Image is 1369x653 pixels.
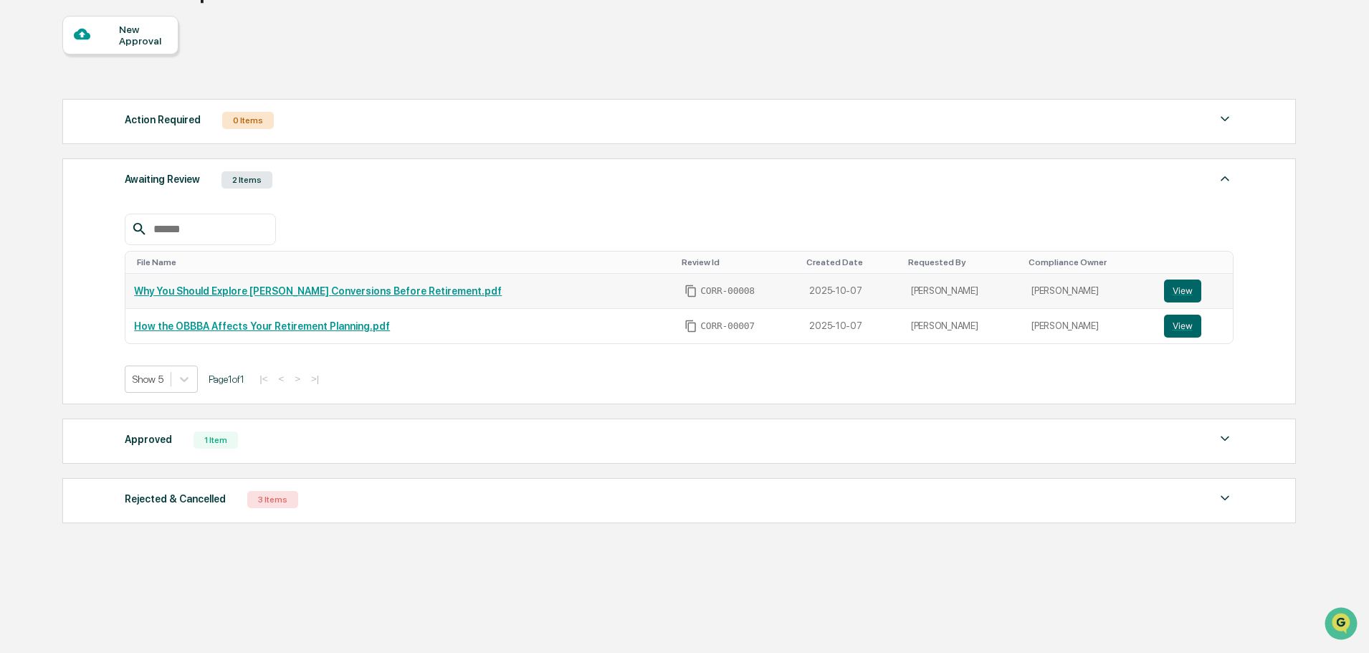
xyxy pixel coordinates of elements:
p: How can we help? [14,30,261,53]
div: Toggle SortBy [682,257,795,267]
div: Approved [125,430,172,449]
span: Data Lookup [29,208,90,222]
div: New Approval [119,24,167,47]
button: Start new chat [244,114,261,131]
div: Start new chat [49,110,235,124]
div: Toggle SortBy [908,257,1017,267]
img: caret [1216,490,1234,507]
button: |< [255,373,272,385]
a: View [1164,280,1225,302]
span: CORR-00008 [700,285,755,297]
div: Toggle SortBy [806,257,897,267]
button: > [290,373,305,385]
td: [PERSON_NAME] [1023,309,1155,343]
td: 2025-10-07 [801,309,902,343]
a: 🖐️Preclearance [9,175,98,201]
td: [PERSON_NAME] [902,274,1023,309]
iframe: Open customer support [1323,606,1362,644]
a: 🗄️Attestations [98,175,183,201]
td: 2025-10-07 [801,274,902,309]
div: 🗄️ [104,182,115,194]
img: caret [1216,430,1234,447]
div: 1 Item [194,432,238,449]
button: < [274,373,288,385]
span: Preclearance [29,181,92,195]
div: Awaiting Review [125,170,200,189]
a: View [1164,315,1225,338]
div: Rejected & Cancelled [125,490,226,508]
img: caret [1216,110,1234,128]
span: Copy Id [684,285,697,297]
div: Toggle SortBy [1029,257,1150,267]
button: View [1164,315,1201,338]
div: 0 Items [222,112,274,129]
td: [PERSON_NAME] [902,309,1023,343]
div: Toggle SortBy [1167,257,1228,267]
a: 🔎Data Lookup [9,202,96,228]
div: 🖐️ [14,182,26,194]
span: Page 1 of 1 [209,373,244,385]
div: We're available if you need us! [49,124,181,135]
span: CORR-00007 [700,320,755,332]
td: [PERSON_NAME] [1023,274,1155,309]
div: 2 Items [221,171,272,189]
a: Why You Should Explore [PERSON_NAME] Conversions Before Retirement.pdf [134,285,502,297]
div: Action Required [125,110,201,129]
div: 3 Items [247,491,298,508]
img: caret [1216,170,1234,187]
button: View [1164,280,1201,302]
span: Pylon [143,243,173,254]
span: Copy Id [684,320,697,333]
a: Powered byPylon [101,242,173,254]
button: >| [307,373,323,385]
div: Toggle SortBy [137,257,670,267]
div: 🔎 [14,209,26,221]
img: 1746055101610-c473b297-6a78-478c-a979-82029cc54cd1 [14,110,40,135]
a: How the OBBBA Affects Your Retirement Planning.pdf [134,320,390,332]
span: Attestations [118,181,178,195]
